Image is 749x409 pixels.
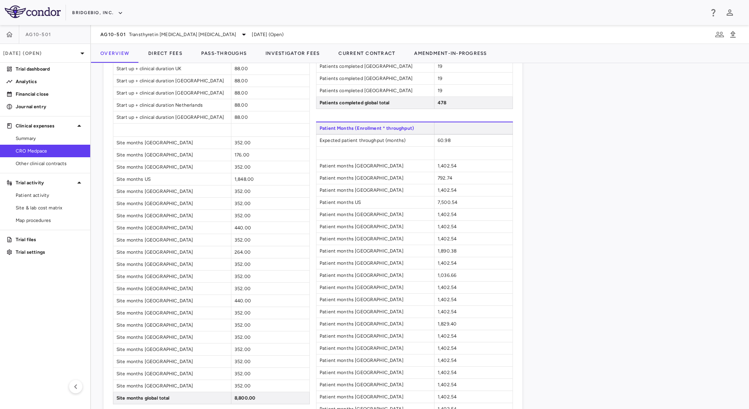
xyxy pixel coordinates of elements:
[235,310,251,316] span: 352.00
[113,319,231,331] span: Site months [GEOGRAPHIC_DATA]
[438,175,452,181] span: 792.74
[438,138,451,143] span: 60.98
[235,359,251,364] span: 352.00
[316,354,434,366] span: Patient months [GEOGRAPHIC_DATA]
[438,382,456,387] span: 1,402.54
[16,91,84,98] p: Financial close
[438,297,456,302] span: 1,402.54
[113,63,231,75] span: Start up + clinical duration UK
[438,321,456,327] span: 1,829.40
[438,212,456,217] span: 1,402.54
[5,5,61,18] img: logo-full-SnFGN8VE.png
[25,31,51,38] span: AG10-501
[316,391,434,403] span: Patient months [GEOGRAPHIC_DATA]
[316,330,434,342] span: Patient months [GEOGRAPHIC_DATA]
[316,318,434,330] span: Patient months [GEOGRAPHIC_DATA]
[252,31,284,38] span: [DATE] (Open)
[235,90,248,96] span: 88.00
[235,140,251,145] span: 352.00
[235,371,251,376] span: 352.00
[235,237,251,243] span: 352.00
[316,257,434,269] span: Patient months [GEOGRAPHIC_DATA]
[329,44,405,63] button: Current Contract
[113,99,231,111] span: Start up + clinical duration Netherlands
[235,395,255,401] span: 8,800.00
[235,322,251,328] span: 352.00
[113,380,231,392] span: Site months [GEOGRAPHIC_DATA]
[438,309,456,314] span: 1,402.54
[316,73,434,84] span: Patients completed [GEOGRAPHIC_DATA]
[3,50,78,57] p: [DATE] (Open)
[438,273,456,278] span: 1,036.66
[316,269,434,281] span: Patient months [GEOGRAPHIC_DATA]
[113,149,231,161] span: Site months [GEOGRAPHIC_DATA]
[316,379,434,391] span: Patient months [GEOGRAPHIC_DATA]
[438,100,446,105] span: 478
[316,196,434,208] span: Patient months US
[139,44,192,63] button: Direct Fees
[438,88,442,93] span: 19
[235,334,251,340] span: 352.00
[113,307,231,319] span: Site months [GEOGRAPHIC_DATA]
[405,44,496,63] button: Amendment-In-Progress
[113,185,231,197] span: Site months [GEOGRAPHIC_DATA]
[113,258,231,270] span: Site months [GEOGRAPHIC_DATA]
[316,85,434,96] span: Patients completed [GEOGRAPHIC_DATA]
[316,184,434,196] span: Patient months [GEOGRAPHIC_DATA]
[113,198,231,209] span: Site months [GEOGRAPHIC_DATA]
[16,179,75,186] p: Trial activity
[235,347,251,352] span: 352.00
[16,65,84,73] p: Trial dashboard
[438,248,456,254] span: 1,890.38
[316,60,434,72] span: Patients completed [GEOGRAPHIC_DATA]
[316,122,434,134] span: Patient Months (Enrollment * throughput)
[235,298,251,304] span: 440.00
[316,342,434,354] span: Patient months [GEOGRAPHIC_DATA]
[438,333,456,339] span: 1,402.54
[316,209,434,220] span: Patient months [GEOGRAPHIC_DATA]
[113,331,231,343] span: Site months [GEOGRAPHIC_DATA]
[113,111,231,123] span: Start up + clinical duration [GEOGRAPHIC_DATA]
[235,78,248,84] span: 88.00
[235,262,251,267] span: 352.00
[113,368,231,380] span: Site months [GEOGRAPHIC_DATA]
[113,246,231,258] span: Site months [GEOGRAPHIC_DATA]
[113,295,231,307] span: Site months [GEOGRAPHIC_DATA]
[438,64,442,69] span: 19
[113,161,231,173] span: Site months [GEOGRAPHIC_DATA]
[16,122,75,129] p: Clinical expenses
[438,358,456,363] span: 1,402.54
[113,283,231,294] span: Site months [GEOGRAPHIC_DATA]
[16,103,84,110] p: Journal entry
[316,245,434,257] span: Patient months [GEOGRAPHIC_DATA]
[113,173,231,185] span: Site months US
[316,221,434,233] span: Patient months [GEOGRAPHIC_DATA]
[16,192,84,199] span: Patient activity
[16,135,84,142] span: Summary
[235,383,251,389] span: 352.00
[438,187,456,193] span: 1,402.54
[438,345,456,351] span: 1,402.54
[316,282,434,293] span: Patient months [GEOGRAPHIC_DATA]
[316,306,434,318] span: Patient months [GEOGRAPHIC_DATA]
[235,274,251,279] span: 352.00
[438,236,456,242] span: 1,402.54
[235,164,251,170] span: 352.00
[316,367,434,378] span: Patient months [GEOGRAPHIC_DATA]
[438,394,456,400] span: 1,402.54
[16,236,84,243] p: Trial files
[113,75,231,87] span: Start up + clinical duration [GEOGRAPHIC_DATA]
[316,135,434,146] span: Expected patient throughput (months)
[235,286,251,291] span: 352.00
[438,224,456,229] span: 1,402.54
[235,225,251,231] span: 440.00
[16,147,84,155] span: CRO Medpace
[235,66,248,71] span: 88.00
[113,137,231,149] span: Site months [GEOGRAPHIC_DATA]
[235,115,248,120] span: 88.00
[129,31,236,38] span: Transthyretin [MEDICAL_DATA] [MEDICAL_DATA]
[16,160,84,167] span: Other clinical contracts
[316,97,434,109] span: Patients completed global total
[235,189,251,194] span: 352.00
[316,233,434,245] span: Patient months [GEOGRAPHIC_DATA]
